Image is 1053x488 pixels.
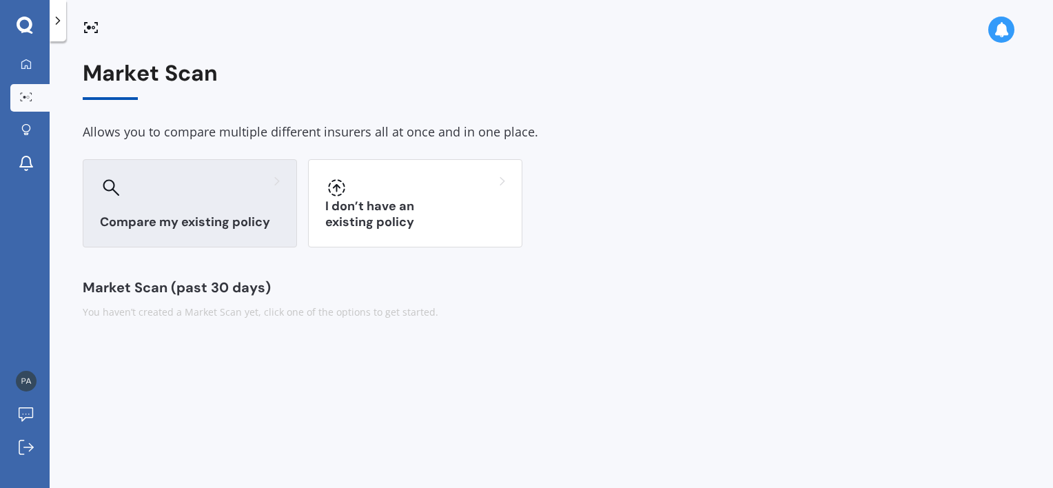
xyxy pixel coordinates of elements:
[83,122,1020,143] div: Allows you to compare multiple different insurers all at once and in one place.
[83,281,1020,294] div: Market Scan (past 30 days)
[83,61,1020,100] div: Market Scan
[100,214,280,230] h3: Compare my existing policy
[83,305,1020,319] div: You haven’t created a Market Scan yet, click one of the options to get started.
[16,371,37,392] img: d63c0239cbdc33e816b8f34d3809dfcf
[325,199,505,230] h3: I don’t have an existing policy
